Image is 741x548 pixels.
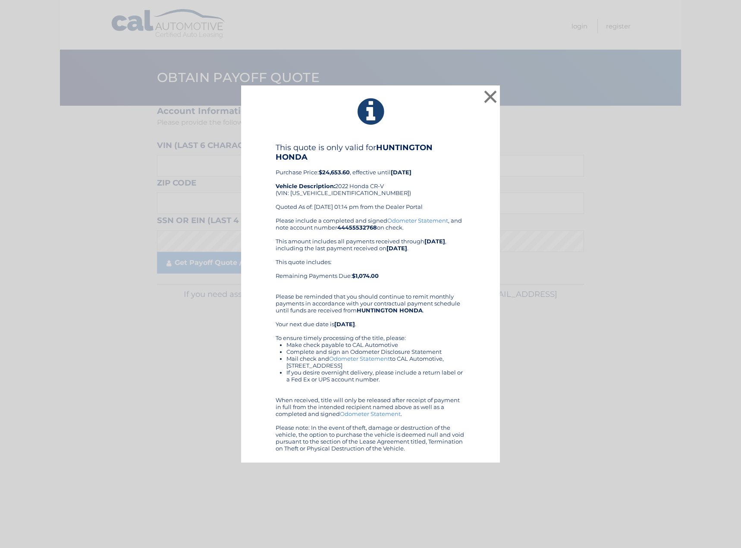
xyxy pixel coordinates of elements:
b: HUNTINGTON HONDA [357,307,423,314]
div: This quote includes: Remaining Payments Due: [276,258,465,286]
b: HUNTINGTON HONDA [276,143,433,162]
li: Mail check and to CAL Automotive, [STREET_ADDRESS] [286,355,465,369]
div: Please include a completed and signed , and note account number on check. This amount includes al... [276,217,465,452]
li: Complete and sign an Odometer Disclosure Statement [286,348,465,355]
button: × [482,88,499,105]
li: If you desire overnight delivery, please include a return label or a Fed Ex or UPS account number. [286,369,465,383]
b: [DATE] [334,321,355,328]
b: [DATE] [386,245,407,252]
b: $1,074.00 [352,272,379,279]
b: [DATE] [391,169,411,176]
a: Odometer Statement [387,217,448,224]
div: Purchase Price: , effective until 2022 Honda CR-V (VIN: [US_VEHICLE_IDENTIFICATION_NUMBER]) Quote... [276,143,465,217]
a: Odometer Statement [340,410,401,417]
strong: Vehicle Description: [276,183,335,189]
h4: This quote is only valid for [276,143,465,162]
a: Odometer Statement [329,355,390,362]
b: $24,653.60 [319,169,350,176]
li: Make check payable to CAL Automotive [286,341,465,348]
b: 44455532768 [337,224,377,231]
b: [DATE] [424,238,445,245]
